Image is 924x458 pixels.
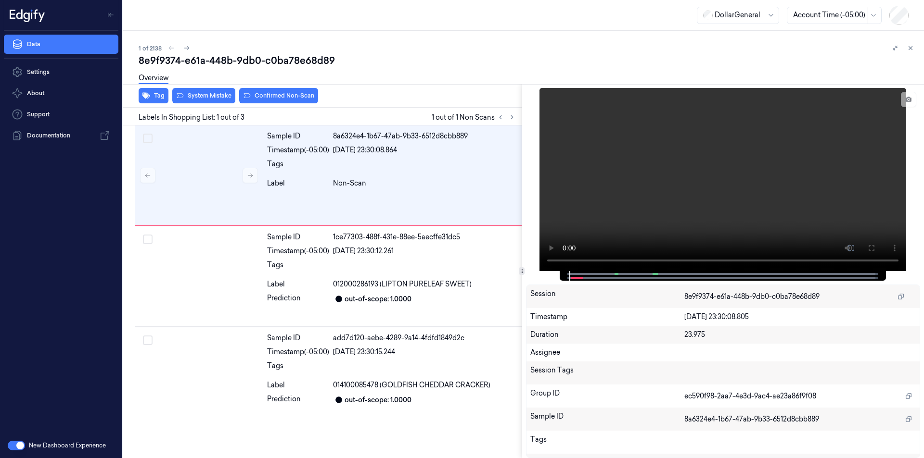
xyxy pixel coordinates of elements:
span: 1 of 2138 [139,44,162,52]
div: Prediction [267,293,329,305]
div: Sample ID [267,232,329,242]
div: Prediction [267,394,329,406]
div: Label [267,178,329,188]
div: 23.975 [684,330,916,340]
span: 8e9f9374-e61a-448b-9db0-c0ba78e68d89 [684,292,820,302]
div: Timestamp (-05:00) [267,246,329,256]
div: Tags [267,159,329,174]
div: Session [530,289,685,304]
span: ec590f98-2aa7-4e3d-9ac4-ae23a86f9f08 [684,391,816,401]
a: Documentation [4,126,118,145]
a: Settings [4,62,118,82]
div: Assignee [530,347,916,358]
div: Tags [267,361,329,376]
div: Label [267,380,329,390]
div: Tags [267,260,329,275]
button: Select row [143,235,153,244]
div: 8e9f9374-e61a-448b-9db0-c0ba78e68d89 [139,54,916,67]
span: 014100085478 (GOLDFISH CHEDDAR CRACKER) [333,380,490,390]
div: Duration [530,330,685,340]
button: Select row [143,335,153,345]
div: Group ID [530,388,685,404]
div: Sample ID [267,131,329,141]
span: Labels In Shopping List: 1 out of 3 [139,112,244,123]
div: out-of-scope: 1.0000 [345,294,411,304]
span: 012000286193 (LIPTON PURELEAF SWEET) [333,279,472,289]
div: [DATE] 23:30:08.805 [684,312,916,322]
div: [DATE] 23:30:15.244 [333,347,518,357]
button: About [4,84,118,103]
button: Confirmed Non-Scan [239,88,318,103]
div: Timestamp (-05:00) [267,347,329,357]
div: Sample ID [267,333,329,343]
div: Session Tags [530,365,685,381]
a: Data [4,35,118,54]
div: 1ce77303-488f-431e-88ee-5aecffe31dc5 [333,232,518,242]
div: out-of-scope: 1.0000 [345,395,411,405]
button: System Mistake [172,88,235,103]
div: Sample ID [530,411,685,427]
span: 1 out of 1 Non Scans [432,111,518,123]
div: Timestamp [530,312,685,322]
div: Label [267,279,329,289]
a: Support [4,105,118,124]
a: Overview [139,73,168,84]
button: Tag [139,88,168,103]
div: add7d120-aebe-4289-9a14-4fdfd1849d2c [333,333,518,343]
div: [DATE] 23:30:12.261 [333,246,518,256]
div: [DATE] 23:30:08.864 [333,145,518,155]
button: Toggle Navigation [103,7,118,23]
div: Timestamp (-05:00) [267,145,329,155]
span: Non-Scan [333,178,366,188]
div: Tags [530,434,685,450]
div: 8a6324e4-1b67-47ab-9b33-6512d8cbb889 [333,131,518,141]
span: 8a6324e4-1b67-47ab-9b33-6512d8cbb889 [684,414,819,424]
button: Select row [143,134,153,143]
